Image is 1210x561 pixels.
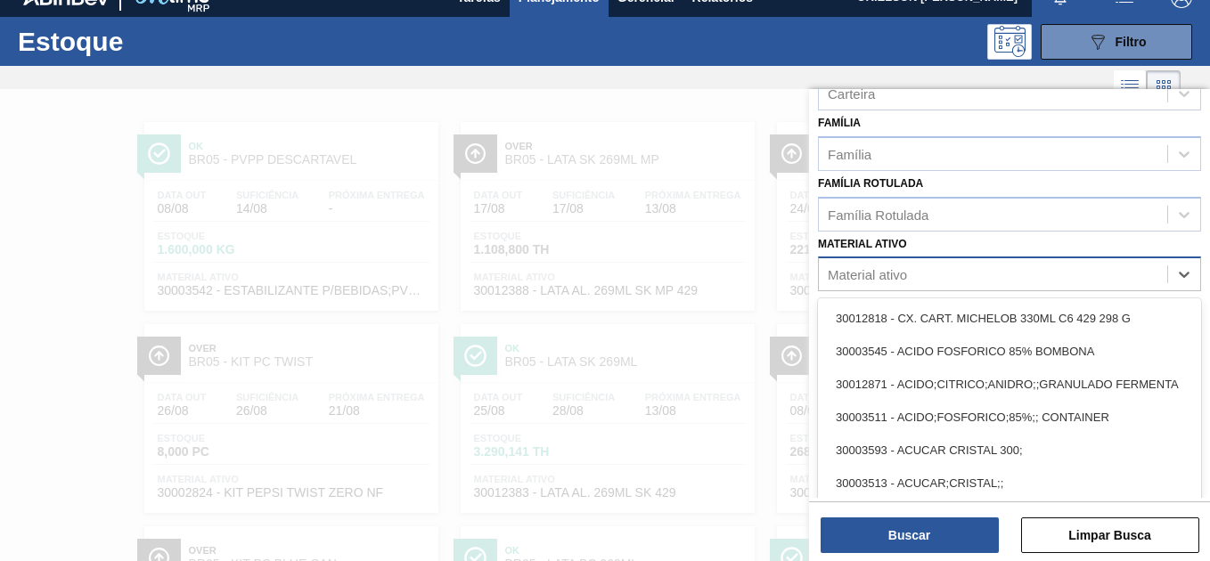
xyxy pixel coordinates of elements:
[818,467,1201,500] div: 30003513 - ACUCAR;CRISTAL;;
[818,177,923,190] label: Família Rotulada
[1041,24,1192,60] button: Filtro
[828,146,871,161] div: Família
[818,434,1201,467] div: 30003593 - ACUCAR CRISTAL 300;
[1147,70,1181,104] div: Visão em Cards
[818,238,907,250] label: Material ativo
[818,335,1201,368] div: 30003545 - ACIDO FOSFORICO 85% BOMBONA
[18,31,267,52] h1: Estoque
[828,207,928,222] div: Família Rotulada
[828,267,907,282] div: Material ativo
[818,368,1201,401] div: 30012871 - ACIDO;CITRICO;ANIDRO;;GRANULADO FERMENTA
[1116,35,1147,49] span: Filtro
[818,401,1201,434] div: 30003511 - ACIDO;FOSFORICO;85%;; CONTAINER
[1114,70,1147,104] div: Visão em Lista
[818,117,861,129] label: Família
[818,302,1201,335] div: 30012818 - CX. CART. MICHELOB 330ML C6 429 298 G
[987,24,1032,60] div: Pogramando: nenhum usuário selecionado
[828,85,875,101] div: Carteira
